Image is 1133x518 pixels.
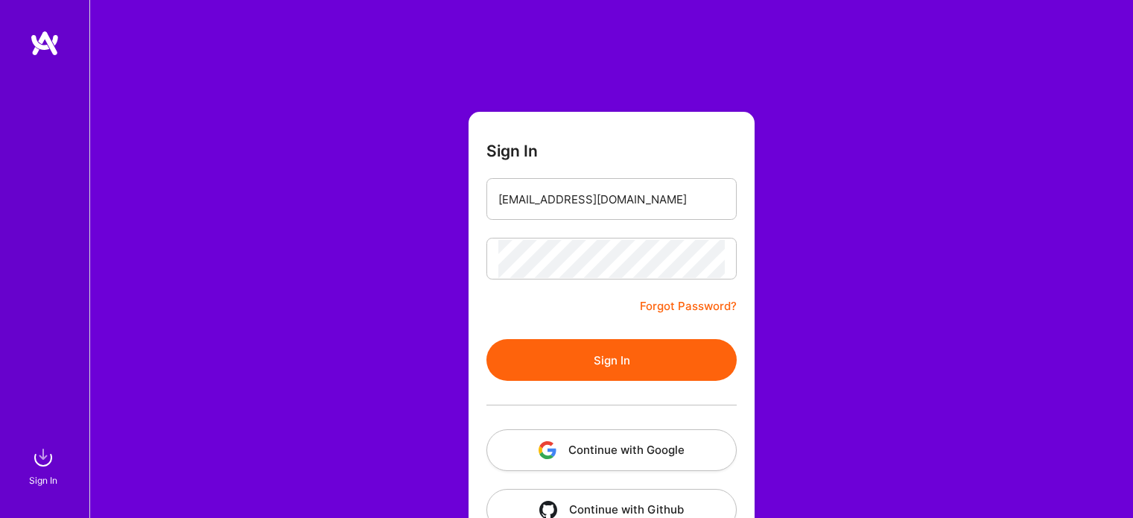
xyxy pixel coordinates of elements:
input: Email... [498,180,725,218]
button: Sign In [486,339,737,381]
a: sign inSign In [31,443,58,488]
div: Sign In [29,473,57,488]
button: Continue with Google [486,429,737,471]
img: logo [30,30,60,57]
img: sign in [28,443,58,473]
h3: Sign In [486,142,538,160]
img: icon [539,441,556,459]
a: Forgot Password? [640,297,737,315]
